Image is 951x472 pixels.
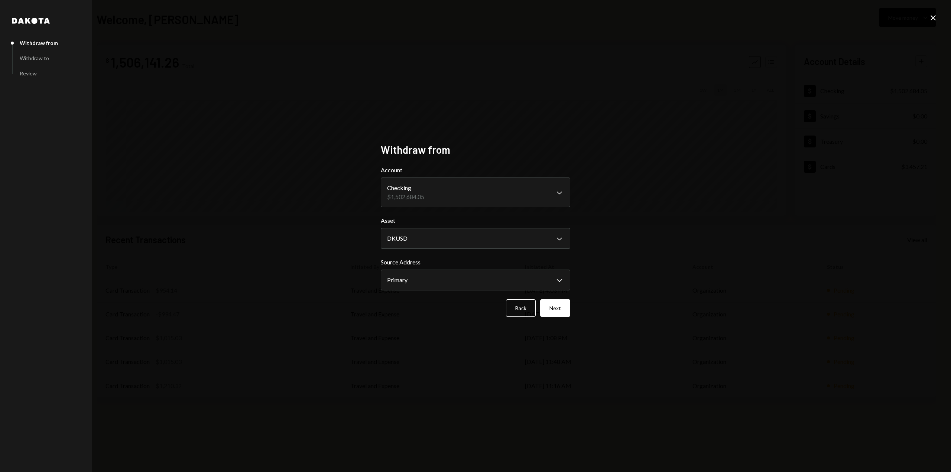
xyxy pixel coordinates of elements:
[381,258,570,267] label: Source Address
[381,166,570,175] label: Account
[20,70,37,77] div: Review
[381,228,570,249] button: Asset
[506,299,536,317] button: Back
[20,40,58,46] div: Withdraw from
[381,270,570,290] button: Source Address
[381,178,570,207] button: Account
[20,55,49,61] div: Withdraw to
[381,143,570,157] h2: Withdraw from
[381,216,570,225] label: Asset
[540,299,570,317] button: Next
